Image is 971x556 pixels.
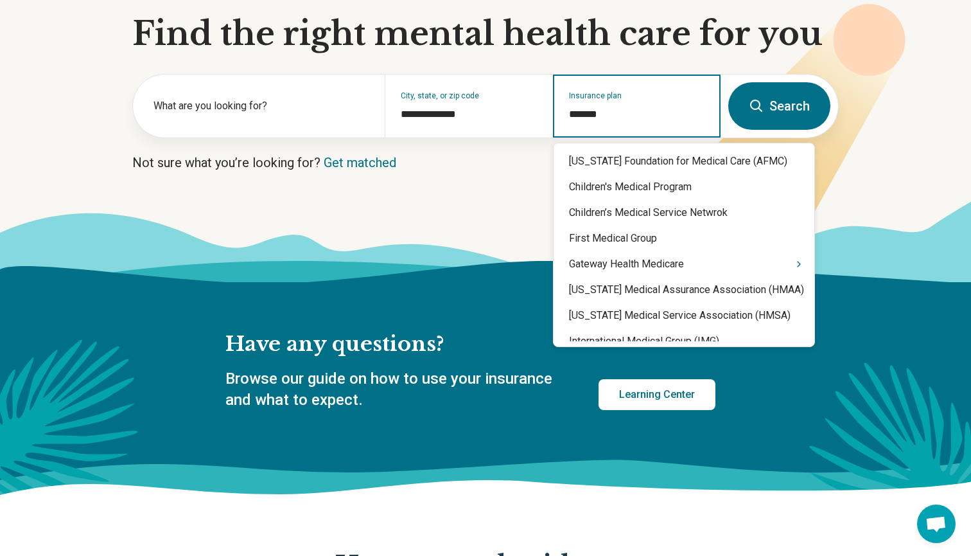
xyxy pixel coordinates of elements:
div: [US_STATE] Medical Service Association (HMSA) [554,303,814,328]
div: [US_STATE] Medical Assurance Association (HMAA) [554,277,814,303]
div: Children’s Medical Service Netwrok [554,200,814,226]
button: Search [728,82,830,130]
div: Gateway Health Medicare [554,251,814,277]
h1: Find the right mental health care for you [132,15,839,53]
div: [US_STATE] Foundation for Medical Care (AFMC) [554,148,814,174]
div: International Medical Group (IMG) [554,328,814,354]
div: Children's Medical Program [554,174,814,200]
div: Suggestions [554,148,814,341]
div: First Medical Group [554,226,814,251]
p: Browse our guide on how to use your insurance and what to expect. [225,368,568,411]
a: Learning Center [599,379,715,410]
p: Not sure what you’re looking for? [132,154,839,172]
a: Get matched [324,155,396,170]
h2: Have any questions? [225,331,715,358]
label: What are you looking for? [153,98,369,114]
div: Open chat [917,505,956,543]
